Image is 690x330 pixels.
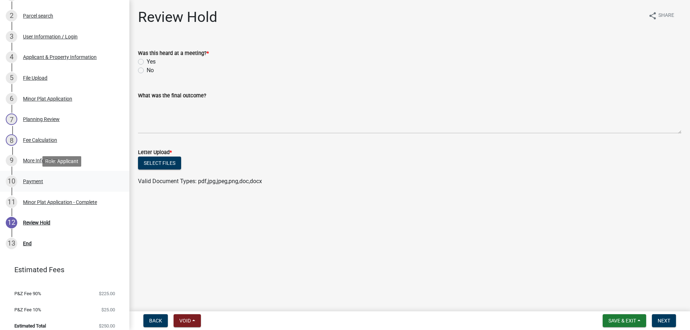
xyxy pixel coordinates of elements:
[138,93,206,98] label: What was the final outcome?
[608,318,636,324] span: Save & Exit
[143,314,168,327] button: Back
[23,138,57,143] div: Fee Calculation
[101,307,115,312] span: $25.00
[6,93,17,104] div: 6
[138,157,181,169] button: Select files
[138,51,209,56] label: Was this heard at a meeting?
[652,314,676,327] button: Next
[658,11,674,20] span: Share
[179,318,191,324] span: Void
[147,57,156,66] label: Yes
[23,220,50,225] div: Review Hold
[138,9,217,26] h1: Review Hold
[6,113,17,125] div: 7
[99,324,115,328] span: $250.00
[648,11,657,20] i: share
[149,318,162,324] span: Back
[23,34,78,39] div: User Information / Login
[23,179,43,184] div: Payment
[643,9,680,23] button: shareShare
[23,55,97,60] div: Applicant & Property Information
[23,96,72,101] div: Minor Plat Application
[6,134,17,146] div: 8
[23,13,53,18] div: Parcel search
[14,307,41,312] span: P&Z Fee 10%
[6,72,17,84] div: 5
[6,10,17,22] div: 2
[6,176,17,187] div: 10
[6,262,118,277] a: Estimated Fees
[6,155,17,166] div: 9
[23,117,60,122] div: Planning Review
[14,291,41,296] span: P&Z Fee 90%
[99,291,115,296] span: $225.00
[6,196,17,208] div: 11
[6,31,17,42] div: 3
[138,178,262,185] span: Valid Document Types: pdf,jpg,jpeg,png,doc,docx
[42,156,81,167] div: Role: Applicant
[14,324,46,328] span: Estimated Total
[6,217,17,228] div: 12
[23,75,47,80] div: File Upload
[603,314,646,327] button: Save & Exit
[147,66,154,75] label: No
[658,318,670,324] span: Next
[23,158,57,163] div: More Info Form
[6,238,17,249] div: 13
[138,150,172,155] label: Letter Upload
[174,314,201,327] button: Void
[23,200,97,205] div: Minor Plat Application - Complete
[6,51,17,63] div: 4
[23,241,32,246] div: End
